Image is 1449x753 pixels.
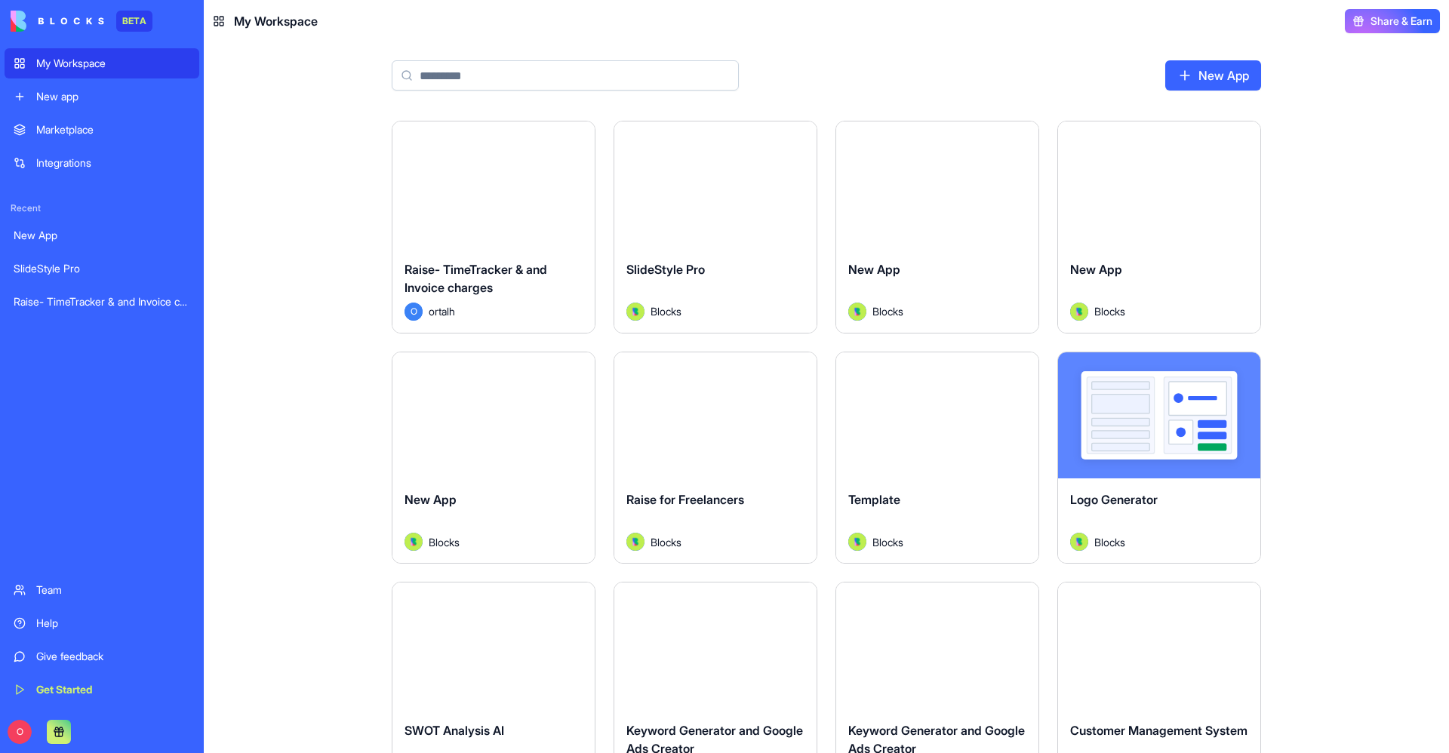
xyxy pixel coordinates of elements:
img: logo [11,11,104,32]
a: Help [5,608,199,638]
a: BETA [11,11,152,32]
a: Team [5,575,199,605]
a: New app [5,81,199,112]
a: Marketplace [5,115,199,145]
a: New AppAvatarBlocks [835,121,1039,333]
a: Raise- TimeTracker & and Invoice chargesOortalh [392,121,595,333]
div: BETA [116,11,152,32]
div: Marketplace [36,122,190,137]
img: Avatar [405,533,423,551]
img: Avatar [848,303,866,321]
img: Avatar [1070,533,1088,551]
div: Raise- TimeTracker & and Invoice charges [14,294,190,309]
img: Avatar [626,533,645,551]
div: Team [36,582,190,598]
div: Give feedback [36,649,190,664]
a: Raise- TimeTracker & and Invoice charges [5,287,199,317]
div: Integrations [36,155,190,171]
a: Raise for FreelancersAvatarBlocks [614,352,817,564]
img: Avatar [626,303,645,321]
span: Blocks [872,303,903,319]
span: Blocks [651,534,681,550]
a: New App [5,220,199,250]
span: Logo Generator [1070,492,1158,507]
a: Integrations [5,148,199,178]
span: New App [848,262,900,277]
a: My Workspace [5,48,199,78]
span: SlideStyle Pro [626,262,705,277]
span: O [8,720,32,744]
div: New App [14,228,190,243]
span: O [405,303,423,321]
span: ortalh [429,303,455,319]
a: SlideStyle Pro [5,254,199,284]
span: New App [1070,262,1122,277]
span: Blocks [429,534,460,550]
span: My Workspace [234,12,318,30]
a: Get Started [5,675,199,705]
span: Raise- TimeTracker & and Invoice charges [405,262,547,295]
a: New AppAvatarBlocks [1057,121,1261,333]
button: Share & Earn [1345,9,1440,33]
div: New app [36,89,190,104]
span: Share & Earn [1371,14,1432,29]
div: Help [36,616,190,631]
div: SlideStyle Pro [14,261,190,276]
span: Blocks [651,303,681,319]
span: Raise for Freelancers [626,492,744,507]
span: SWOT Analysis AI [405,723,504,738]
a: Logo GeneratorAvatarBlocks [1057,352,1261,564]
a: Give feedback [5,641,199,672]
div: My Workspace [36,56,190,71]
span: Blocks [1094,303,1125,319]
span: Blocks [872,534,903,550]
span: New App [405,492,457,507]
a: New AppAvatarBlocks [392,352,595,564]
a: TemplateAvatarBlocks [835,352,1039,564]
span: Blocks [1094,534,1125,550]
img: Avatar [1070,303,1088,321]
span: Recent [5,202,199,214]
a: SlideStyle ProAvatarBlocks [614,121,817,333]
img: Avatar [848,533,866,551]
span: Template [848,492,900,507]
div: Get Started [36,682,190,697]
span: Customer Management System [1070,723,1247,738]
a: New App [1165,60,1261,91]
